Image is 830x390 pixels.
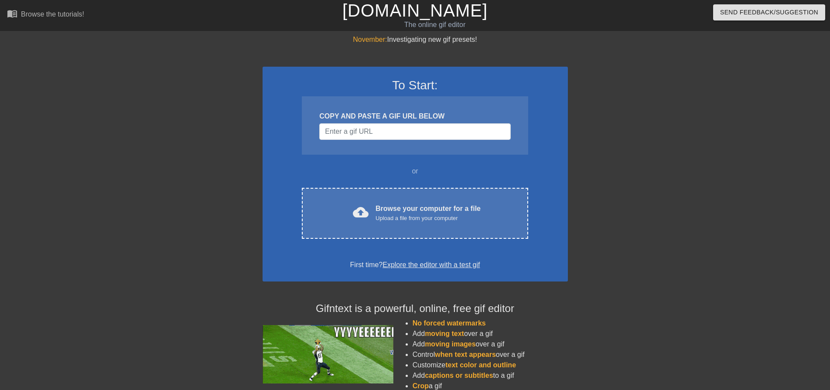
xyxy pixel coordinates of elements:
[413,382,429,390] span: Crop
[319,111,510,122] div: COPY AND PASTE A GIF URL BELOW
[7,8,17,19] span: menu_book
[376,214,481,223] div: Upload a file from your computer
[413,339,568,349] li: Add over a gif
[413,370,568,381] li: Add to a gif
[445,361,516,369] span: text color and outline
[319,123,510,140] input: Username
[713,4,825,20] button: Send Feedback/Suggestion
[263,325,393,383] img: football_small.gif
[720,7,818,18] span: Send Feedback/Suggestion
[263,34,568,45] div: Investigating new gif presets!
[7,8,84,22] a: Browse the tutorials!
[263,302,568,315] h4: Gifntext is a powerful, online, free gif editor
[413,360,568,370] li: Customize
[425,330,464,337] span: moving text
[274,78,557,93] h3: To Start:
[425,372,493,379] span: captions or subtitles
[353,204,369,220] span: cloud_upload
[274,260,557,270] div: First time?
[285,166,545,176] div: or
[435,351,496,358] span: when text appears
[425,340,475,348] span: moving images
[21,10,84,18] div: Browse the tutorials!
[376,203,481,223] div: Browse your computer for a file
[413,349,568,360] li: Control over a gif
[342,1,488,20] a: [DOMAIN_NAME]
[281,20,588,30] div: The online gif editor
[413,329,568,339] li: Add over a gif
[383,261,480,268] a: Explore the editor with a test gif
[413,319,486,327] span: No forced watermarks
[353,36,387,43] span: November:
